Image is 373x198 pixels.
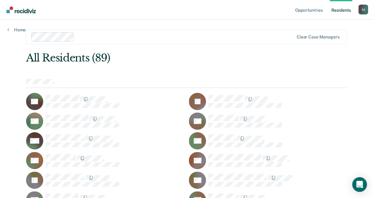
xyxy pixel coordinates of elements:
[7,27,26,33] a: Home
[352,177,367,192] div: Open Intercom Messenger
[297,34,339,40] div: Clear case managers
[358,5,368,14] button: Profile dropdown button
[6,6,36,13] img: Recidiviz
[26,52,283,64] div: All Residents (89)
[358,5,368,14] div: A J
